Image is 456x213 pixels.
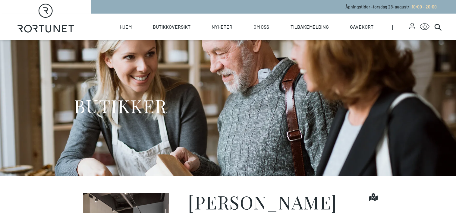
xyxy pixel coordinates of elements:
[212,14,232,40] a: Nyheter
[153,14,190,40] a: Butikkoversikt
[409,4,437,9] a: 10:00 - 20:00
[392,14,409,40] span: |
[412,4,437,9] span: 10:00 - 20:00
[291,14,329,40] a: Tilbakemelding
[420,22,429,32] button: Open Accessibility Menu
[188,193,337,211] h1: [PERSON_NAME]
[350,14,373,40] a: Gavekort
[345,4,437,10] p: Åpningstider - torsdag 28. august :
[74,94,167,117] h1: BUTIKKER
[253,14,269,40] a: Om oss
[120,14,132,40] a: Hjem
